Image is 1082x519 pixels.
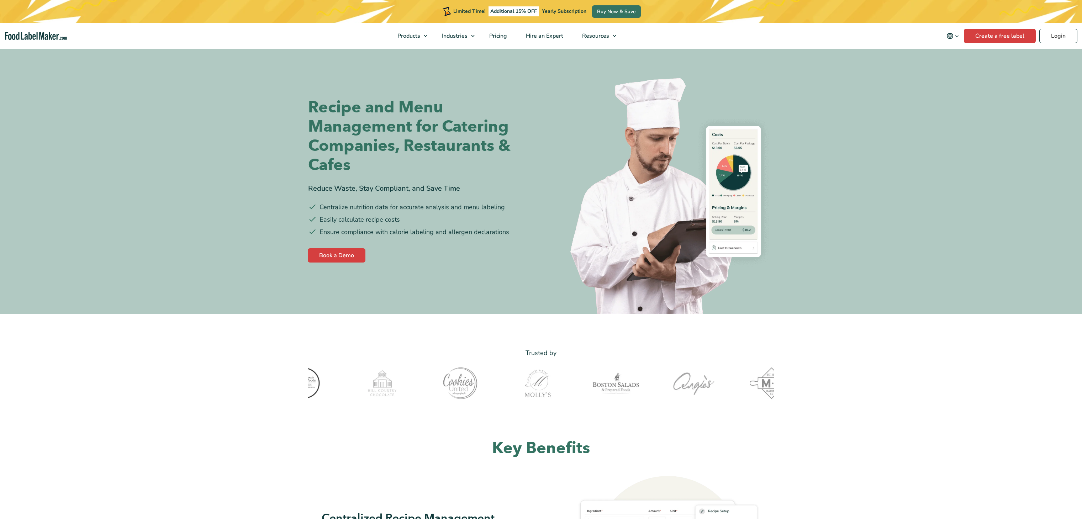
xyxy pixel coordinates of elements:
[453,8,485,15] span: Limited Time!
[308,348,774,358] p: Trusted by
[395,32,421,40] span: Products
[433,23,478,49] a: Industries
[1039,29,1077,43] a: Login
[308,227,536,237] li: Ensure compliance with calorie labeling and allergen declarations
[308,215,536,224] li: Easily calculate recipe costs
[573,23,620,49] a: Resources
[964,29,1036,43] a: Create a free label
[326,438,756,459] h2: Key Benefits
[592,5,641,18] a: Buy Now & Save
[480,23,515,49] a: Pricing
[941,29,964,43] button: Change language
[580,32,610,40] span: Resources
[440,32,468,40] span: Industries
[308,248,365,263] a: Book a Demo
[308,98,536,175] h1: Recipe and Menu Management for Catering Companies, Restaurants & Cafes
[524,32,564,40] span: Hire an Expert
[517,23,571,49] a: Hire an Expert
[489,6,539,16] span: Additional 15% OFF
[308,183,536,194] div: Reduce Waste, Stay Compliant, and Save Time
[487,32,508,40] span: Pricing
[542,8,586,15] span: Yearly Subscription
[388,23,431,49] a: Products
[308,202,536,212] li: Centralize nutrition data for accurate analysis and menu labeling
[5,32,67,40] a: Food Label Maker homepage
